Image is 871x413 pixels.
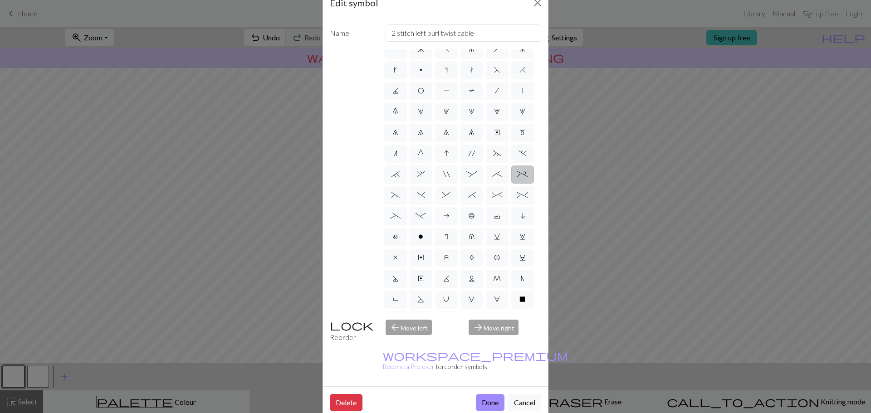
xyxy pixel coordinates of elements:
[494,45,500,53] span: h
[519,296,525,303] span: X
[494,233,500,240] span: v
[495,87,499,94] span: /
[476,394,504,411] button: Done
[443,170,450,178] span: "
[443,45,450,53] span: f
[469,296,475,303] span: V
[519,108,525,115] span: 5
[469,212,475,219] span: b
[330,394,362,411] button: Delete
[393,254,398,261] span: x
[492,170,502,178] span: ;
[394,150,397,157] span: n
[494,212,500,219] span: c
[519,45,526,53] span: j
[418,150,424,157] span: G
[443,296,449,303] span: U
[443,129,449,136] span: 8
[442,191,450,199] span: &
[492,191,502,199] span: ^
[519,254,526,261] span: C
[391,191,400,199] span: (
[383,352,568,370] small: to reorder symbols
[469,233,475,240] span: u
[394,66,397,73] span: k
[494,129,500,136] span: e
[443,212,450,219] span: a
[383,349,568,362] span: workspace_premium
[383,352,568,370] a: Become a Pro user
[392,108,398,115] span: 0
[520,212,525,219] span: i
[443,87,450,94] span: P
[324,24,380,42] label: Name
[417,170,425,178] span: ,
[469,87,475,94] span: T
[392,87,399,94] span: J
[417,191,425,199] span: )
[493,275,501,282] span: M
[469,275,475,282] span: L
[443,275,450,282] span: K
[418,296,424,303] span: S
[521,275,524,282] span: N
[494,296,500,303] span: W
[418,233,423,240] span: o
[444,150,449,157] span: I
[420,66,422,73] span: p
[418,45,424,53] span: d
[508,394,541,411] button: Cancel
[494,66,500,73] span: F
[517,191,528,199] span: %
[445,66,448,73] span: s
[418,108,424,115] span: 1
[393,233,398,240] span: l
[470,254,474,261] span: A
[418,254,424,261] span: y
[391,170,400,178] span: `
[519,66,526,73] span: H
[390,212,401,219] span: _
[469,129,475,136] span: 9
[324,320,380,343] div: Reorder
[443,108,449,115] span: 2
[392,275,399,282] span: D
[494,254,500,261] span: B
[466,170,477,178] span: :
[470,66,474,73] span: t
[418,275,424,282] span: E
[469,150,475,157] span: '
[444,254,449,261] span: z
[493,150,501,157] span: ~
[392,296,399,303] span: R
[522,87,523,94] span: |
[445,233,448,240] span: r
[418,129,424,136] span: 7
[519,150,527,157] span: .
[416,212,426,219] span: -
[494,108,500,115] span: 4
[519,233,526,240] span: w
[469,108,475,115] span: 3
[392,129,398,136] span: 6
[519,129,525,136] span: m
[517,170,528,178] span: +
[469,45,475,53] span: g
[418,87,424,94] span: O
